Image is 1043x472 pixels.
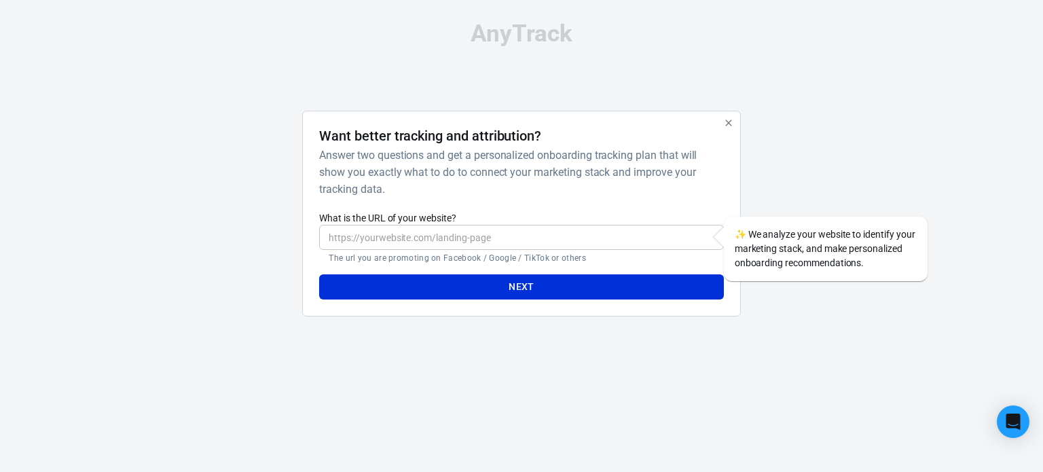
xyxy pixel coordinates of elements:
[997,405,1029,438] div: Open Intercom Messenger
[724,217,928,281] div: We analyze your website to identify your marketing stack, and make personalized onboarding recomm...
[182,22,861,46] div: AnyTrack
[319,147,718,198] h6: Answer two questions and get a personalized onboarding tracking plan that will show you exactly w...
[329,253,714,264] p: The url you are promoting on Facebook / Google / TikTok or others
[735,229,746,240] span: sparkles
[319,128,541,144] h4: Want better tracking and attribution?
[319,211,723,225] label: What is the URL of your website?
[319,225,723,250] input: https://yourwebsite.com/landing-page
[319,274,723,299] button: Next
